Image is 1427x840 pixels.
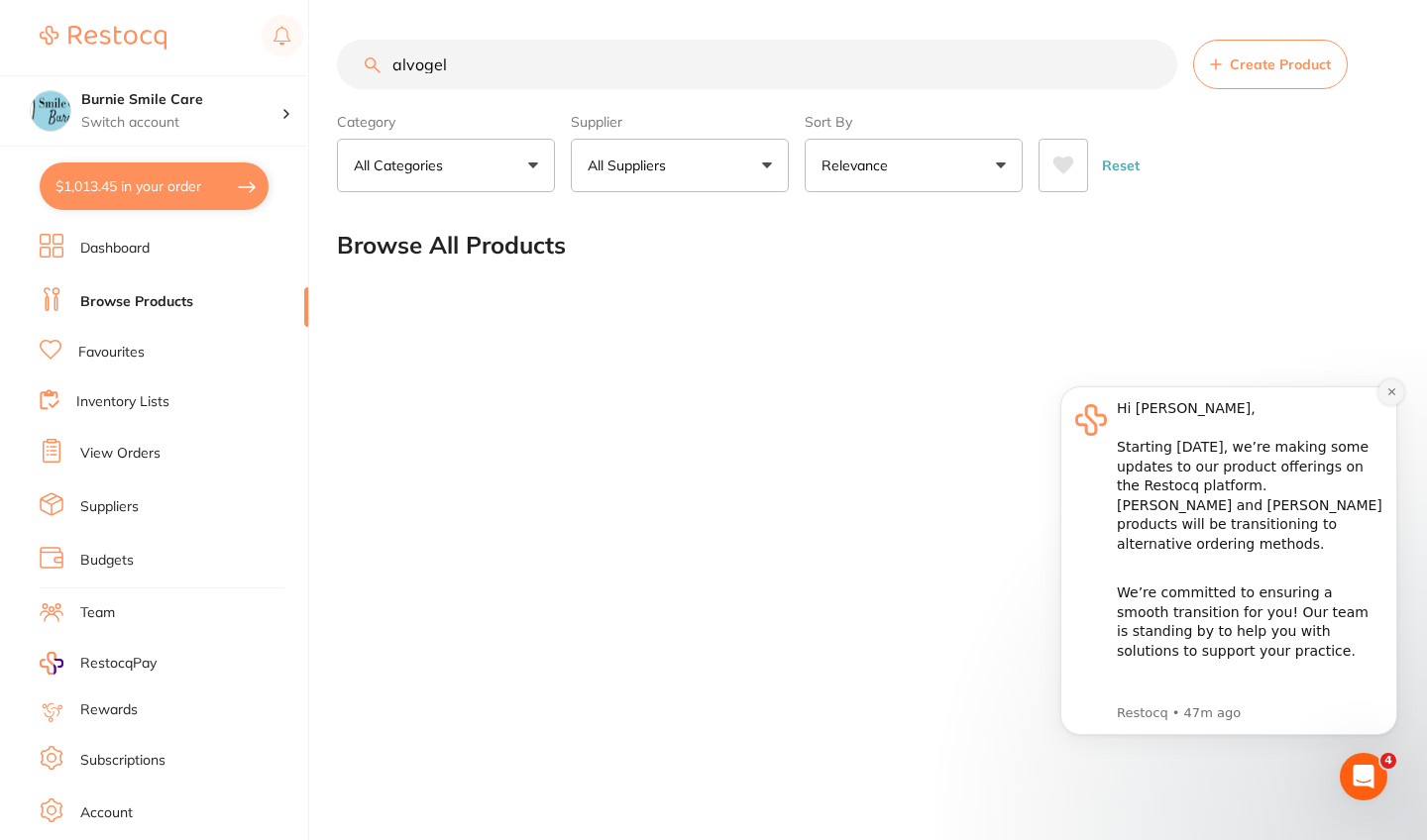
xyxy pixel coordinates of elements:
button: Create Product [1193,40,1348,89]
button: Relevance [805,139,1023,192]
h2: Browse All Products [337,232,566,260]
p: Message from Restocq, sent 47m ago [86,348,352,366]
label: Sort By [805,113,1023,131]
a: Rewards [80,700,138,720]
a: Suppliers [80,497,139,517]
a: RestocqPay [40,652,157,675]
p: All Suppliers [588,156,674,175]
img: RestocqPay [40,652,63,675]
span: RestocqPay [80,654,157,674]
p: Relevance [822,156,896,175]
a: Account [80,803,133,823]
button: All Categories [337,139,555,192]
iframe: Intercom notifications message [1031,357,1427,787]
span: Create Product [1230,56,1331,72]
a: Dashboard [80,239,150,259]
div: Simply reply to this message and we’ll be in touch to guide you through these next steps. We are ... [86,315,352,432]
p: Switch account [81,113,281,133]
input: Search Products [337,40,1177,89]
img: Restocq Logo [40,26,166,50]
a: Subscriptions [80,751,165,771]
a: Budgets [80,551,134,571]
a: Inventory Lists [76,392,169,412]
label: Supplier [571,113,789,131]
button: All Suppliers [571,139,789,192]
span: 4 [1380,753,1396,769]
a: Restocq Logo [40,15,166,60]
button: Reset [1096,139,1146,192]
a: View Orders [80,444,161,464]
a: Team [80,603,115,623]
p: All Categories [354,156,451,175]
a: Favourites [78,343,145,363]
h4: Burnie Smile Care [81,90,281,110]
img: Burnie Smile Care [31,91,70,131]
button: Dismiss notification [348,23,374,49]
label: Category [337,113,555,131]
iframe: Intercom live chat [1340,753,1387,800]
a: Browse Products [80,292,193,312]
button: $1,013.45 in your order [40,162,269,210]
